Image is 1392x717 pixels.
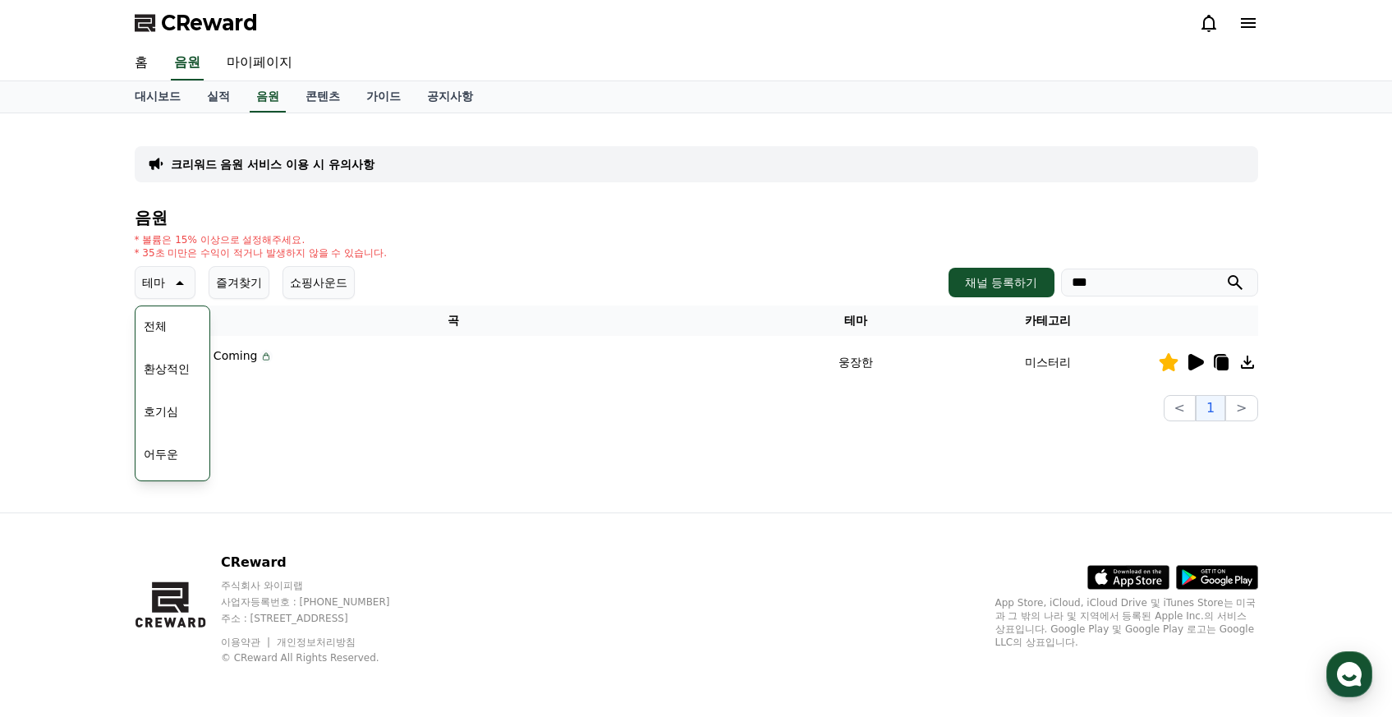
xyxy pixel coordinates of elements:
h4: 음원 [135,209,1258,227]
p: * 볼륨은 15% 이상으로 설정해주세요. [135,233,388,246]
button: 어두운 [137,436,185,472]
span: 대화 [150,546,170,559]
a: 개인정보처리방침 [277,637,356,648]
p: 주식회사 와이피랩 [221,579,421,592]
span: 설정 [254,545,273,558]
a: 실적 [194,81,243,113]
button: > [1225,395,1257,421]
p: War is Coming [175,347,258,365]
td: 웅장한 [773,336,939,388]
a: 마이페이지 [214,46,306,80]
p: © CReward All Rights Reserved. [221,651,421,664]
a: 콘텐츠 [292,81,353,113]
td: 미스터리 [939,336,1158,388]
p: Flow J [175,365,273,378]
a: 가이드 [353,81,414,113]
a: 설정 [212,521,315,562]
a: 크리워드 음원 서비스 이용 시 유의사항 [171,156,374,172]
span: CReward [161,10,258,36]
p: App Store, iCloud, iCloud Drive 및 iTunes Store는 미국과 그 밖의 나라 및 지역에서 등록된 Apple Inc.의 서비스 상표입니다. Goo... [995,596,1258,649]
button: 테마 [135,266,195,299]
button: 채널 등록하기 [949,268,1054,297]
a: 홈 [5,521,108,562]
button: 즐겨찾기 [209,266,269,299]
p: * 35초 미만은 수익이 적거나 발생하지 않을 수 있습니다. [135,246,388,260]
button: < [1164,395,1196,421]
a: 이용약관 [221,637,273,648]
a: 대화 [108,521,212,562]
th: 테마 [773,306,939,336]
a: CReward [135,10,258,36]
p: 사업자등록번호 : [PHONE_NUMBER] [221,595,421,609]
button: 전체 [137,308,173,344]
span: 홈 [52,545,62,558]
p: 주소 : [STREET_ADDRESS] [221,612,421,625]
p: CReward [221,553,421,572]
a: 홈 [122,46,161,80]
a: 공지사항 [414,81,486,113]
button: 쇼핑사운드 [283,266,355,299]
a: 음원 [171,46,204,80]
a: 음원 [250,81,286,113]
th: 곡 [135,306,773,336]
button: 호기심 [137,393,185,430]
button: 1 [1196,395,1225,421]
p: 테마 [142,271,165,294]
button: 환상적인 [137,351,196,387]
th: 카테고리 [939,306,1158,336]
a: 대시보드 [122,81,194,113]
